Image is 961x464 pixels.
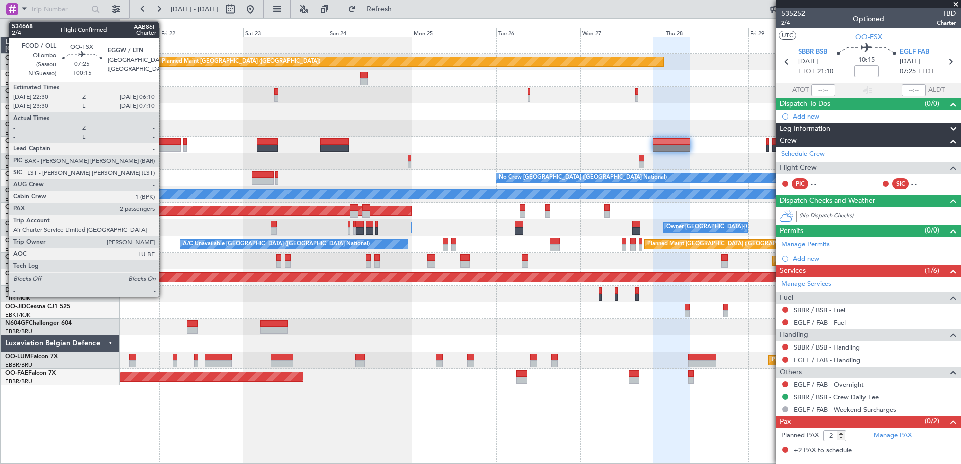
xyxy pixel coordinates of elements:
span: OO-LUX [5,271,29,277]
a: EBBR/BRU [5,179,32,186]
span: OO-ROK [5,221,30,227]
a: OO-AIEFalcon 7X [5,122,54,128]
span: Pax [780,416,791,428]
a: OO-LXACessna Citation CJ4 [5,238,84,244]
span: ETOT [798,67,815,77]
span: EGLF FAB [900,47,929,57]
span: OO-SLM [5,188,29,194]
div: Fri 29 [748,28,832,37]
a: EGLF / FAB - Weekend Surcharges [794,405,896,414]
a: Manage Permits [781,240,830,250]
a: EBBR/BRU [5,328,32,335]
span: N604GF [5,320,29,326]
span: Fuel [780,292,793,304]
a: N604GFChallenger 604 [5,320,72,326]
a: OO-LUXCessna Citation CJ4 [5,271,84,277]
span: 21:10 [817,67,833,77]
div: Sat 23 [243,28,327,37]
span: OO-ELK [5,72,28,78]
div: Sun 24 [328,28,412,37]
span: OO-FAE [5,370,28,376]
div: Owner [GEOGRAPHIC_DATA]-[GEOGRAPHIC_DATA] [666,220,802,235]
div: Fri 22 [159,28,243,37]
div: Tue 26 [496,28,580,37]
a: EBKT/KJK [5,212,30,219]
span: (0/2) [925,416,939,426]
span: Dispatch Checks and Weather [780,195,875,207]
span: ATOT [792,85,809,95]
span: 07:25 [900,67,916,77]
a: OO-LUMFalcon 7X [5,354,58,360]
a: EBBR/BRU [5,129,32,137]
span: ALDT [928,85,945,95]
span: TBD [937,8,956,19]
span: OO-FSX [855,32,882,42]
a: SBBR / BSB - Fuel [794,306,845,314]
a: OO-GPEFalcon 900EX EASy II [5,171,88,177]
div: Planned Maint [GEOGRAPHIC_DATA] ([GEOGRAPHIC_DATA] National) [647,237,829,252]
a: EGLF / FAB - Overnight [794,380,864,389]
span: 2/4 [781,19,805,27]
a: OO-VSFFalcon 8X [5,105,56,111]
span: Handling [780,329,808,341]
span: OO-ZUN [5,254,30,260]
a: SBBR / BSB - Crew Daily Fee [794,393,879,401]
span: Services [780,265,806,277]
input: Trip Number [31,2,88,17]
span: D-IBLU [5,287,25,293]
span: OO-LAH [5,155,29,161]
a: OO-HHOFalcon 8X [5,88,59,94]
span: Leg Information [780,123,830,135]
span: (0/0) [925,225,939,236]
span: Refresh [358,6,401,13]
span: All Aircraft [26,24,106,31]
div: Planned Maint [GEOGRAPHIC_DATA] ([GEOGRAPHIC_DATA]) [162,54,320,69]
span: OO-AIE [5,122,27,128]
div: Add new [793,254,956,263]
a: EBKT/KJK [5,262,30,269]
span: (0/0) [925,98,939,109]
div: Planned Maint [GEOGRAPHIC_DATA] ([GEOGRAPHIC_DATA] National) [772,353,953,368]
a: OO-ROKCessna Citation CJ4 [5,221,86,227]
a: OO-FAEFalcon 7X [5,370,56,376]
a: EBBR/BRU [5,112,32,120]
button: Refresh [343,1,404,17]
span: OO-LXA [5,238,29,244]
a: EBKT/KJK [5,295,30,302]
a: EBBR/BRU [5,79,32,87]
span: OO-HHO [5,88,31,94]
div: Mon 25 [412,28,496,37]
a: EBKT/KJK [5,146,30,153]
a: EBBR/BRU [5,63,32,70]
a: EGLF / FAB - Handling [794,356,860,364]
a: EGLF / FAB - Fuel [794,318,846,327]
a: EBBR/BRU [5,162,32,170]
a: OO-ELKFalcon 8X [5,72,55,78]
span: OO-JID [5,304,26,310]
div: No Crew [GEOGRAPHIC_DATA] ([GEOGRAPHIC_DATA] National) [499,170,667,185]
span: Crew [780,135,797,147]
div: Optioned [853,14,884,24]
span: Dispatch To-Dos [780,98,830,110]
div: [DATE] [122,20,139,29]
a: EBKT/KJK [5,311,30,319]
span: OO-NSG [5,204,30,210]
a: EBBR/BRU [5,361,32,369]
button: UTC [779,31,796,40]
span: OO-GPE [5,171,29,177]
div: Planned Maint Kortrijk-[GEOGRAPHIC_DATA] [775,253,892,268]
span: Charter [937,19,956,27]
a: LFSN/ENC [5,278,33,286]
div: A/C Unavailable [GEOGRAPHIC_DATA] ([GEOGRAPHIC_DATA] National) [183,237,370,252]
span: ELDT [918,67,934,77]
a: OO-SLMCessna Citation XLS [5,188,85,194]
span: [DATE] [798,57,819,67]
span: Flight Crew [780,162,817,174]
a: OO-NSGCessna Citation CJ4 [5,204,86,210]
a: OO-JIDCessna CJ1 525 [5,304,70,310]
a: EBBR/BRU [5,195,32,203]
span: (1/6) [925,265,939,276]
a: Manage PAX [874,431,912,441]
a: EBBR/BRU [5,96,32,103]
span: OO-WLP [5,55,30,61]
